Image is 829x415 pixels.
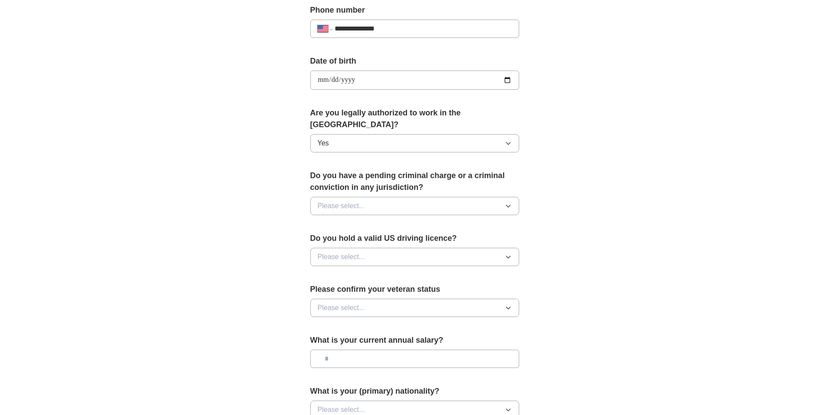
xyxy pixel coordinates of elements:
[310,107,519,131] label: Are you legally authorized to work in the [GEOGRAPHIC_DATA]?
[318,405,365,415] span: Please select...
[318,201,365,211] span: Please select...
[310,385,519,397] label: What is your (primary) nationality?
[310,170,519,193] label: Do you have a pending criminal charge or a criminal conviction in any jurisdiction?
[310,299,519,317] button: Please select...
[310,55,519,67] label: Date of birth
[310,4,519,16] label: Phone number
[318,303,365,313] span: Please select...
[310,233,519,244] label: Do you hold a valid US driving licence?
[318,138,329,148] span: Yes
[318,252,365,262] span: Please select...
[310,134,519,152] button: Yes
[310,197,519,215] button: Please select...
[310,283,519,295] label: Please confirm your veteran status
[310,248,519,266] button: Please select...
[310,334,519,346] label: What is your current annual salary?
